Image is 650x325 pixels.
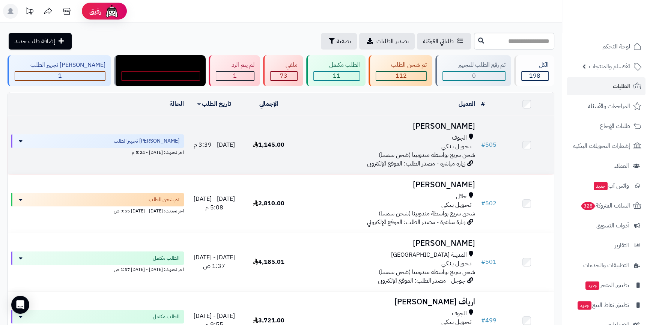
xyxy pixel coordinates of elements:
[11,148,184,156] div: اخر تحديث: [DATE] - 5:24 م
[613,81,630,92] span: الطلبات
[567,276,645,294] a: تطبيق المتجرجديد
[452,309,467,318] span: الجوف
[89,7,101,16] span: رفيق
[207,55,262,86] a: لم يتم الرد 1
[376,72,427,80] div: 112
[567,117,645,135] a: طلبات الإرجاع
[233,71,237,80] span: 1
[15,72,105,80] div: 1
[379,150,475,159] span: شحن سريع بواسطة مندوبينا (شحن سمسا)
[253,316,284,325] span: 3,721.00
[594,182,608,190] span: جديد
[567,197,645,215] a: السلات المتروكة328
[481,140,485,149] span: #
[170,99,184,108] a: الحالة
[321,33,357,50] button: تصفية
[599,20,643,36] img: logo-2.png
[379,209,475,218] span: شحن سريع بواسطة مندوبينا (شحن سمسا)
[577,300,629,310] span: تطبيق نقاط البيع
[262,55,305,86] a: ملغي 73
[313,61,360,69] div: الطلب مكتمل
[567,38,645,56] a: لوحة التحكم
[593,181,629,191] span: وآتس آب
[481,199,485,208] span: #
[194,140,235,149] span: [DATE] - 3:39 م
[567,256,645,274] a: التطبيقات والخدمات
[481,316,497,325] a: #499
[441,259,471,268] span: تـحـويـل بـنـكـي
[367,218,465,227] span: زيارة مباشرة - مصدر الطلب: الموقع الإلكتروني
[459,99,475,108] a: العميل
[11,296,29,314] div: Open Intercom Messenger
[615,240,629,251] span: التقارير
[11,265,184,273] div: اخر تحديث: [DATE] - [DATE] 1:37 ص
[259,99,278,108] a: الإجمالي
[299,239,475,248] h3: [PERSON_NAME]
[253,257,284,266] span: 4,185.01
[379,268,475,277] span: شحن سريع بواسطة مندوبينا (شحن سمسا)
[15,37,55,46] span: إضافة طلب جديد
[521,61,549,69] div: الكل
[376,37,409,46] span: تصدير الطلبات
[270,61,298,69] div: ملغي
[567,236,645,254] a: التقارير
[602,41,630,52] span: لوحة التحكم
[578,301,591,310] span: جديد
[456,192,467,201] span: حائل
[121,61,200,69] div: مندوب توصيل داخل الرياض
[299,181,475,189] h3: [PERSON_NAME]
[596,220,629,231] span: أدوات التسويق
[567,137,645,155] a: إشعارات التحويلات البنكية
[122,72,200,80] div: 0
[581,200,630,211] span: السلات المتروكة
[567,97,645,115] a: المراجعات والأسئلة
[337,37,351,46] span: تصفية
[585,281,599,290] span: جديد
[567,296,645,314] a: تطبيق نقاط البيعجديد
[581,202,595,210] span: 328
[396,71,407,80] span: 112
[11,206,184,214] div: اخر تحديث: [DATE] - [DATE] 9:55 ص
[376,61,427,69] div: تم شحن الطلب
[481,140,497,149] a: #505
[114,137,179,145] span: [PERSON_NAME] تجهيز الطلب
[104,4,119,19] img: ai-face.png
[441,142,471,151] span: تـحـويـل بـنـكـي
[216,61,254,69] div: لم يتم الرد
[443,72,505,80] div: 0
[299,122,475,131] h3: [PERSON_NAME]
[567,77,645,95] a: الطلبات
[481,257,497,266] a: #501
[280,71,287,80] span: 73
[9,33,72,50] a: إضافة طلب جديد
[194,194,235,212] span: [DATE] - [DATE] 5:08 م
[417,33,471,50] a: طلباتي المُوكلة
[253,199,284,208] span: 2,810.00
[367,55,434,86] a: تم شحن الطلب 112
[159,71,162,80] span: 0
[378,276,465,285] span: جوجل - مصدر الطلب: الموقع الإلكتروني
[434,55,513,86] a: تم رفع الطلب للتجهيز 0
[481,257,485,266] span: #
[15,61,105,69] div: [PERSON_NAME] تجهيز الطلب
[197,99,232,108] a: تاريخ الطلب
[6,55,113,86] a: [PERSON_NAME] تجهيز الطلب 1
[20,4,39,21] a: تحديثات المنصة
[271,72,298,80] div: 73
[481,199,497,208] a: #502
[391,251,467,259] span: المدينة [GEOGRAPHIC_DATA]
[589,61,630,72] span: الأقسام والمنتجات
[481,99,485,108] a: #
[614,161,629,171] span: العملاء
[567,177,645,195] a: وآتس آبجديد
[600,121,630,131] span: طلبات الإرجاع
[194,253,235,271] span: [DATE] - [DATE] 1:37 ص
[333,71,340,80] span: 11
[442,61,506,69] div: تم رفع الطلب للتجهيز
[583,260,629,271] span: التطبيقات والخدمات
[441,201,471,209] span: تـحـويـل بـنـكـي
[472,71,476,80] span: 0
[58,71,62,80] span: 1
[423,37,454,46] span: طلباتي المُوكلة
[149,196,179,203] span: تم شحن الطلب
